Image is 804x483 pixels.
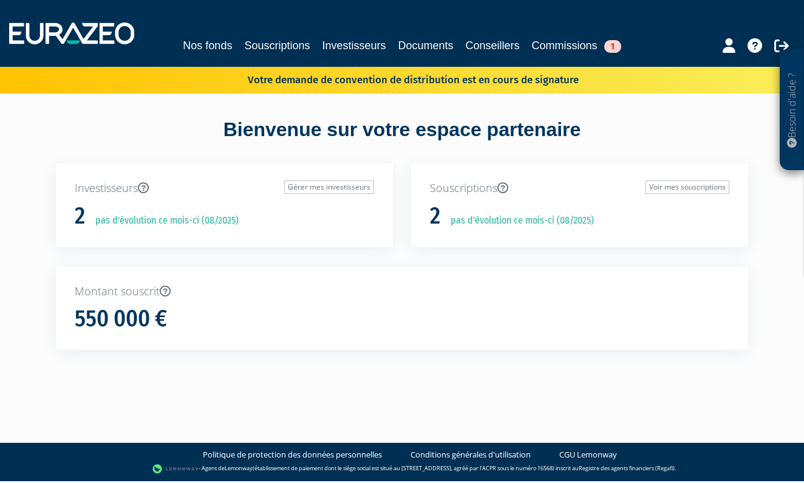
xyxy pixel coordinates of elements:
[579,465,675,473] a: Registre des agents financiers (Regafi)
[411,449,531,461] a: Conditions générales d'utilisation
[152,463,199,475] img: logo-lemonway.png
[604,40,621,53] span: 1
[785,55,799,165] p: Besoin d'aide ?
[75,306,167,332] h1: 550 000 €
[75,284,729,300] p: Montant souscrit
[225,465,253,473] a: Lemonway
[75,180,374,196] p: Investisseurs
[87,214,239,228] p: pas d'évolution ce mois-ci (08/2025)
[213,70,579,87] p: Votre demande de convention de distribution est en cours de signature
[398,37,454,54] a: Documents
[322,37,386,54] a: Investisseurs
[203,449,382,461] a: Politique de protection des données personnelles
[47,116,757,163] div: Bienvenue sur votre espace partenaire
[646,180,729,194] a: Voir mes souscriptions
[430,204,440,229] h1: 2
[430,180,729,196] p: Souscriptions
[244,37,310,54] a: Souscriptions
[466,37,520,54] a: Conseillers
[183,37,232,54] a: Nos fonds
[284,180,374,194] a: Gérer mes investisseurs
[12,463,792,475] div: - Agent de (établissement de paiement dont le siège social est situé au [STREET_ADDRESS], agréé p...
[9,22,134,44] img: 1732889491-logotype_eurazeo_blanc_rvb.png
[75,204,85,229] h1: 2
[532,37,621,54] a: Commissions1
[559,449,617,461] a: CGU Lemonway
[442,214,594,228] p: pas d'évolution ce mois-ci (08/2025)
